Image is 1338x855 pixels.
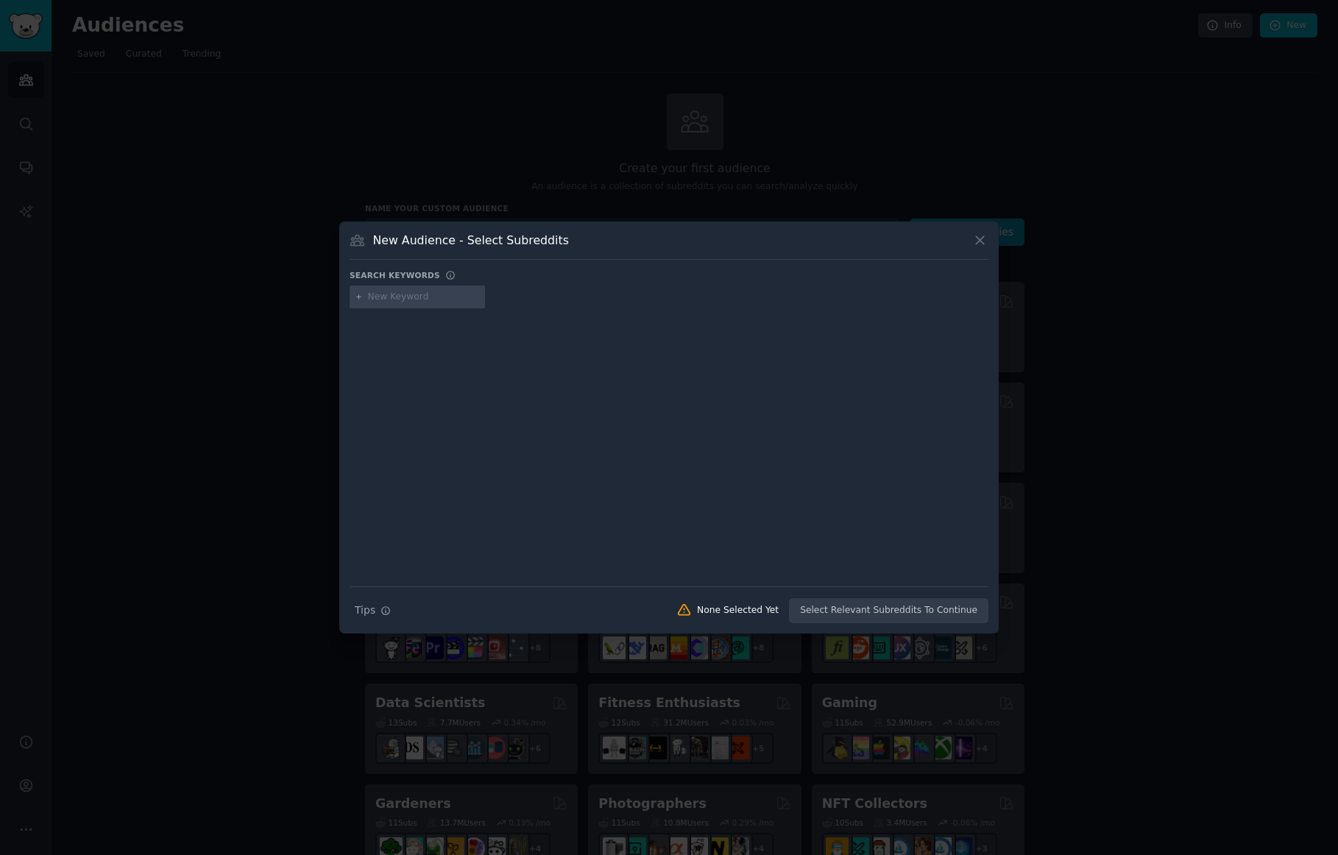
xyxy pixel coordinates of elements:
[350,597,396,623] button: Tips
[697,604,779,617] div: None Selected Yet
[350,270,440,280] h3: Search keywords
[373,233,569,248] h3: New Audience - Select Subreddits
[368,291,480,304] input: New Keyword
[355,603,375,618] span: Tips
